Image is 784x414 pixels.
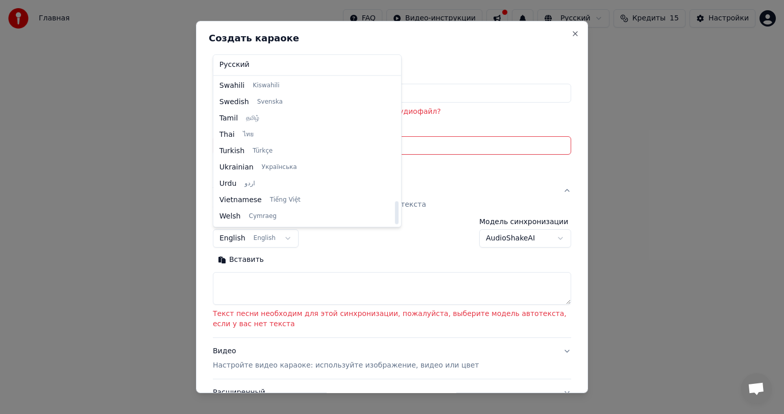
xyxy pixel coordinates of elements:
span: Українська [262,164,297,172]
span: Welsh [219,212,241,222]
span: தமிழ் [246,115,259,123]
span: Kiswahili [253,82,279,90]
span: Cymraeg [249,213,277,221]
span: ไทย [243,131,254,139]
span: Русский [219,60,250,70]
span: Urdu [219,179,237,189]
span: Türkçe [253,148,273,156]
span: Tiếng Việt [270,197,301,205]
span: Swedish [219,98,249,108]
span: اردو [244,180,255,188]
span: Ukrainian [219,163,254,173]
span: Swahili [219,81,244,91]
span: Tamil [219,114,238,124]
span: Svenska [257,99,283,107]
span: Turkish [219,147,244,157]
span: Thai [219,130,235,140]
span: Vietnamese [219,196,262,206]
